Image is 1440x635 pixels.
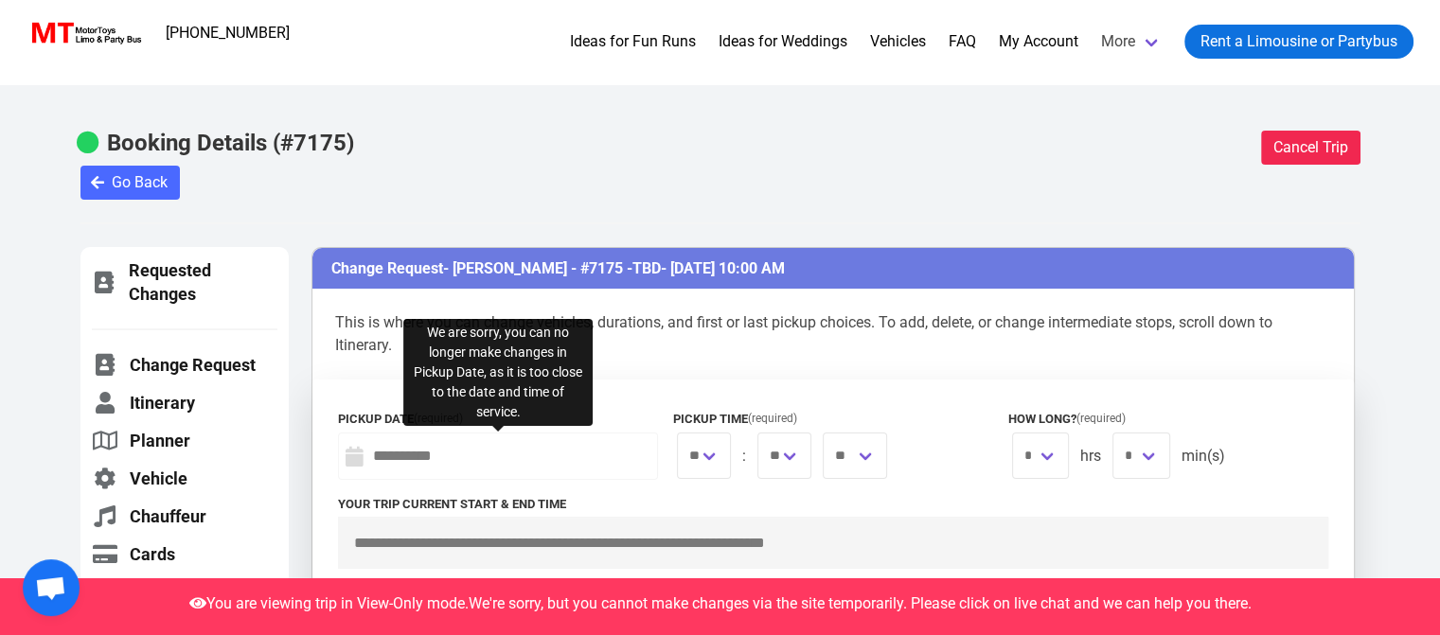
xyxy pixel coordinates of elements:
[338,410,658,429] label: Pickup Date
[748,410,797,427] span: (required)
[1012,432,1070,480] span: We are sorry, you can no longer make changes in Duration, as it is too close to the date and time...
[312,248,1354,289] h3: Change Request
[870,30,926,53] a: Vehicles
[823,432,887,480] span: We are sorry, you can no longer make changes in Pickup Time, as it is too close to the date and t...
[107,130,354,156] b: Booking Details (#7175)
[1076,410,1126,427] span: (required)
[27,20,143,46] img: MotorToys Logo
[469,594,1252,612] span: We're sorry, but you cannot make changes via the site temporarily. Please click on live chat and ...
[443,259,785,277] span: - [PERSON_NAME] - #7175 - - [DATE] 10:00 AM
[1261,131,1360,165] button: Cancel Trip
[570,30,696,53] a: Ideas for Fun Runs
[1112,432,1170,480] span: We are sorry, you can no longer make changes in Duration, as it is too close to the date and time...
[312,289,1354,379] p: This is where you can change vehicles, durations, and first or last pickup choices. To add, delet...
[154,14,301,52] a: [PHONE_NUMBER]
[677,432,731,480] span: We are sorry, you can no longer make changes in Pickup Time, as it is too close to the date and t...
[92,391,277,415] a: Itinerary
[92,353,277,377] a: Change Request
[92,504,277,528] a: Chauffeur
[23,559,80,616] div: Open chat
[1273,136,1348,159] span: Cancel Trip
[112,171,168,194] span: Go Back
[1090,17,1173,66] a: More
[1182,432,1225,480] span: min(s)
[1080,432,1101,480] span: hrs
[719,30,847,53] a: Ideas for Weddings
[80,166,180,200] button: Go Back
[92,429,277,452] a: Planner
[999,30,1078,53] a: My Account
[403,319,593,426] div: We are sorry, you can no longer make changes in Pickup Date, as it is too close to the date and t...
[673,410,993,429] label: Pickup Time
[1008,410,1328,429] label: How long?
[1184,25,1413,59] a: Rent a Limousine or Partybus
[757,432,811,480] span: We are sorry, you can no longer make changes in Pickup Time, as it is too close to the date and t...
[632,259,661,277] span: TBD
[338,495,1328,514] label: Your trip current start & end time
[92,542,277,566] a: Cards
[949,30,976,53] a: FAQ
[92,467,277,490] a: Vehicle
[742,432,746,480] span: :
[92,258,277,306] a: Requested Changes
[1200,30,1397,53] span: Rent a Limousine or Partybus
